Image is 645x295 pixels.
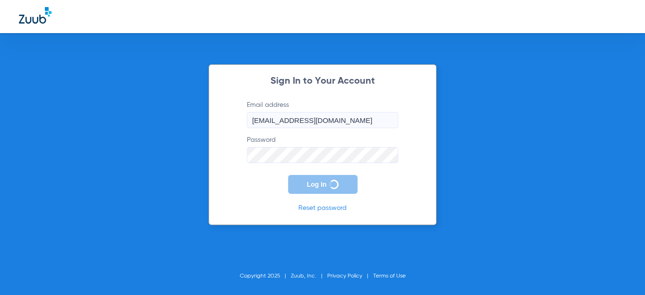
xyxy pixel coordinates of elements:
a: Terms of Use [373,273,406,279]
label: Password [247,135,398,163]
iframe: Chat Widget [598,250,645,295]
li: Copyright 2025 [240,271,291,281]
span: Log In [307,181,327,188]
li: Zuub, Inc. [291,271,327,281]
input: Password [247,147,398,163]
h2: Sign In to Your Account [233,77,412,86]
button: Log In [288,175,357,194]
a: Privacy Policy [327,273,362,279]
img: Zuub Logo [19,7,52,24]
a: Reset password [298,205,347,211]
label: Email address [247,100,398,128]
input: Email address [247,112,398,128]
